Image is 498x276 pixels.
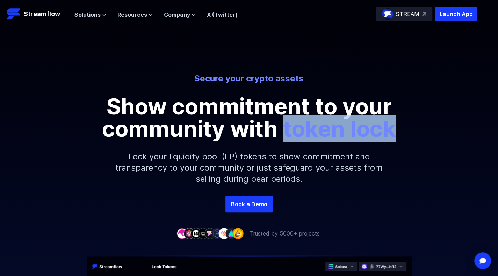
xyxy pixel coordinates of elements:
[56,73,443,84] p: Secure your crypto assets
[164,10,190,19] span: Company
[176,228,188,239] img: company-1
[164,10,196,19] button: Company
[183,228,195,239] img: company-2
[382,8,393,20] img: streamflow-logo-circle.png
[24,9,60,19] p: Streamflow
[117,10,153,19] button: Resources
[250,229,320,238] p: Trusted by 5000+ projects
[92,95,406,140] p: Show commitment to your community with
[422,12,426,16] img: top-right-arrow.svg
[197,228,209,239] img: company-4
[376,7,432,21] a: STREAM
[190,228,202,239] img: company-3
[283,115,396,142] span: token lock
[211,228,223,239] img: company-6
[117,10,147,19] span: Resources
[7,7,67,21] a: Streamflow
[396,10,419,18] p: STREAM
[218,228,230,239] img: company-7
[74,10,101,19] span: Solutions
[207,11,238,18] a: X (Twitter)
[204,228,216,239] img: company-5
[232,228,244,239] img: company-9
[225,228,237,239] img: company-8
[99,140,399,196] p: Lock your liquidity pool (LP) tokens to show commitment and transparency to your community or jus...
[474,252,491,269] div: Open Intercom Messenger
[225,196,273,212] a: Book a Demo
[74,10,106,19] button: Solutions
[435,7,477,21] button: Launch App
[7,7,21,21] img: Streamflow Logo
